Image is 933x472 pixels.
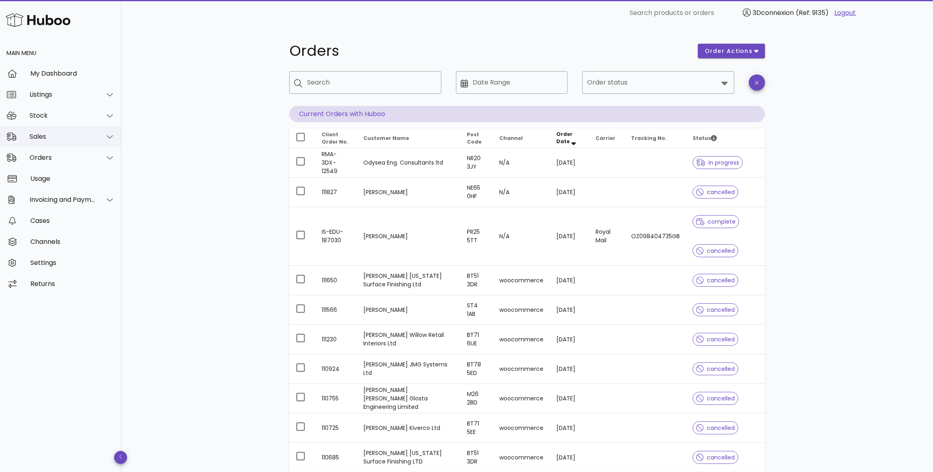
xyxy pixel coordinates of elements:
span: cancelled [696,366,735,372]
span: Customer Name [364,135,409,142]
th: Client Order No. [315,129,357,148]
td: [DATE] [550,148,589,178]
td: BT71 5EE [460,413,493,443]
span: Post Code [467,131,481,145]
div: Listings [30,91,95,98]
td: 110685 [315,443,357,472]
span: cancelled [696,307,735,313]
span: Carrier [596,135,615,142]
td: woocommerce [493,413,550,443]
span: order actions [704,47,753,55]
span: 3Dconnexion [753,8,794,17]
td: [PERSON_NAME] [357,295,461,325]
td: PR25 5TT [460,207,493,266]
td: 111230 [315,325,357,354]
div: Orders [30,154,95,161]
td: [PERSON_NAME] Kiverco Ltd [357,413,461,443]
span: Tracking No. [631,135,667,142]
span: cancelled [696,455,735,460]
td: woocommerce [493,266,550,295]
div: Returns [30,280,115,288]
h1: Orders [289,44,688,58]
td: N/A [493,148,550,178]
td: [DATE] [550,207,589,266]
td: [PERSON_NAME] [PERSON_NAME] Glosta Engineering Limited [357,384,461,413]
th: Customer Name [357,129,461,148]
th: Post Code [460,129,493,148]
td: M26 2BD [460,384,493,413]
div: Cases [30,217,115,224]
span: cancelled [696,396,735,401]
th: Tracking No. [625,129,686,148]
td: Odysea Eng. Consultants ltd [357,148,461,178]
td: N/A [493,178,550,207]
td: 110755 [315,384,357,413]
span: in progress [696,160,739,165]
td: OZ098404735GB [625,207,686,266]
td: woocommerce [493,443,550,472]
span: cancelled [696,189,735,195]
td: woocommerce [493,295,550,325]
td: [DATE] [550,266,589,295]
td: [PERSON_NAME] [357,178,461,207]
div: Usage [30,175,115,182]
td: woocommerce [493,354,550,384]
td: woocommerce [493,325,550,354]
td: [DATE] [550,354,589,384]
img: Huboo Logo [6,11,70,29]
span: Order Date [557,131,573,145]
th: Order Date: Sorted descending. Activate to remove sorting. [550,129,589,148]
td: RMA-3DX-12549 [315,148,357,178]
td: ST4 1AB [460,295,493,325]
td: [PERSON_NAME] JMG Systems Ltd [357,354,461,384]
span: cancelled [696,277,735,283]
td: [DATE] [550,325,589,354]
td: [DATE] [550,384,589,413]
td: woocommerce [493,384,550,413]
span: complete [696,219,736,224]
span: Client Order No. [322,131,348,145]
td: BT71 6UE [460,325,493,354]
span: cancelled [696,337,735,342]
td: [PERSON_NAME] Willow Retail Interiors Ltd [357,325,461,354]
td: NR20 3JY [460,148,493,178]
div: Sales [30,133,95,140]
td: [PERSON_NAME] [357,207,461,266]
td: [PERSON_NAME] [US_STATE] Surface Finishing LTD [357,443,461,472]
td: 111650 [315,266,357,295]
td: NE65 0HF [460,178,493,207]
span: cancelled [696,248,735,254]
div: My Dashboard [30,70,115,77]
span: Channel [500,135,523,142]
span: (Ref: 9135) [796,8,829,17]
th: Status [686,129,765,148]
td: BT51 3DR [460,443,493,472]
td: [DATE] [550,295,589,325]
td: BT78 5ED [460,354,493,384]
td: [PERSON_NAME] [US_STATE] Surface Finishing Ltd [357,266,461,295]
td: 111566 [315,295,357,325]
div: Invoicing and Payments [30,196,95,203]
div: Order status [582,71,734,94]
td: 111827 [315,178,357,207]
td: Royal Mail [589,207,625,266]
div: Stock [30,112,95,119]
td: [DATE] [550,443,589,472]
a: Logout [835,8,856,18]
td: BT51 3DR [460,266,493,295]
td: [DATE] [550,178,589,207]
div: Settings [30,259,115,267]
th: Channel [493,129,550,148]
th: Carrier [589,129,625,148]
td: IS-EDU-187030 [315,207,357,266]
td: 110725 [315,413,357,443]
td: [DATE] [550,413,589,443]
button: order actions [698,44,765,58]
span: Status [693,135,717,142]
td: N/A [493,207,550,266]
td: 110924 [315,354,357,384]
div: Channels [30,238,115,246]
p: Current Orders with Huboo [289,106,765,122]
span: cancelled [696,425,735,431]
